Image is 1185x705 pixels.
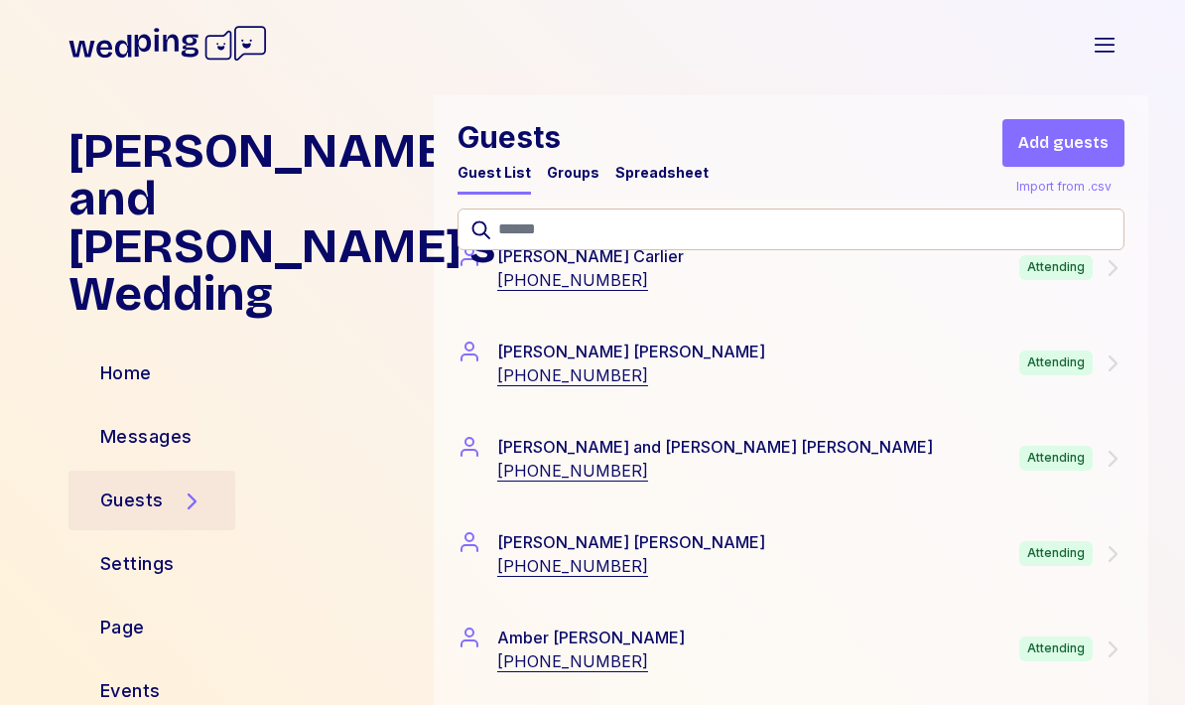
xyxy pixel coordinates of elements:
div: Attending [1019,541,1093,567]
div: Attending [1019,446,1093,472]
div: Attending [1019,636,1093,662]
h1: Guests [458,119,709,155]
span: Add guests [1018,131,1109,155]
div: Attending [1019,351,1093,376]
div: [PERSON_NAME] [PERSON_NAME] [497,530,765,554]
div: Events [100,677,161,705]
div: Messages [100,423,193,451]
div: Page [100,614,145,641]
div: Guests [100,487,164,514]
div: [PERSON_NAME] [PERSON_NAME] [497,340,765,363]
button: Add guests [1002,119,1124,167]
div: Amber [PERSON_NAME] [497,626,685,649]
div: Guest List [458,163,531,183]
div: Groups [547,163,599,183]
div: Import from .csv [1012,175,1116,199]
div: [PERSON_NAME] and [PERSON_NAME] [PERSON_NAME] [497,435,933,459]
div: Settings [100,550,175,578]
h1: [PERSON_NAME] and [PERSON_NAME]'s Wedding [68,127,418,318]
div: Home [100,359,152,387]
div: Spreadsheet [615,163,709,183]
